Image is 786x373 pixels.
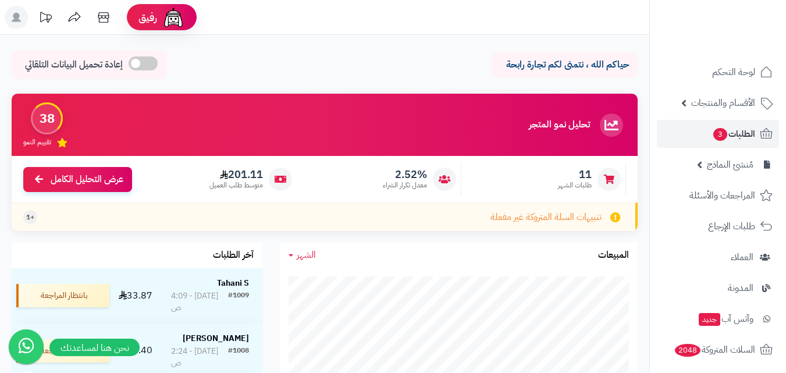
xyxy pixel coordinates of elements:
[183,332,249,344] strong: [PERSON_NAME]
[691,95,755,111] span: الأقسام والمنتجات
[16,284,109,307] div: بانتظار المراجعة
[383,168,427,181] span: 2.52%
[171,346,228,369] div: [DATE] - 2:24 ص
[675,344,700,357] span: 2048
[31,6,60,32] a: تحديثات المنصة
[25,58,123,72] span: إعادة تحميل البيانات التلقائي
[23,137,51,147] span: تقييم النمو
[383,180,427,190] span: معدل تكرار الشراء
[708,218,755,235] span: طلبات الإرجاع
[490,211,602,224] span: تنبيهات السلة المتروكة غير مفعلة
[228,290,249,314] div: #1009
[657,120,779,148] a: الطلبات3
[731,249,753,265] span: العملاء
[162,6,185,29] img: ai-face.png
[26,212,34,222] span: +1
[213,250,254,261] h3: آخر الطلبات
[558,180,592,190] span: طلبات الشهر
[297,248,316,262] span: الشهر
[529,120,590,130] h3: تحليل نمو المتجر
[217,277,249,289] strong: Tahani S
[209,168,263,181] span: 201.11
[689,187,755,204] span: المراجعات والأسئلة
[501,58,629,72] p: حياكم الله ، نتمنى لكم تجارة رابحة
[712,126,755,142] span: الطلبات
[699,313,720,326] span: جديد
[228,346,249,369] div: #1008
[698,311,753,327] span: وآتس آب
[138,10,157,24] span: رفيق
[558,168,592,181] span: 11
[657,305,779,333] a: وآتس آبجديد
[657,182,779,209] a: المراجعات والأسئلة
[51,173,123,186] span: عرض التحليل الكامل
[674,342,755,358] span: السلات المتروكة
[707,157,753,173] span: مُنشئ النماذج
[657,243,779,271] a: العملاء
[657,58,779,86] a: لوحة التحكم
[657,212,779,240] a: طلبات الإرجاع
[23,167,132,192] a: عرض التحليل الكامل
[657,336,779,364] a: السلات المتروكة2048
[209,180,263,190] span: متوسط طلب العميل
[289,248,316,262] a: الشهر
[712,64,755,80] span: لوحة التحكم
[728,280,753,296] span: المدونة
[171,290,228,314] div: [DATE] - 4:09 ص
[114,268,158,323] td: 33.87
[598,250,629,261] h3: المبيعات
[657,274,779,302] a: المدونة
[713,128,727,141] span: 3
